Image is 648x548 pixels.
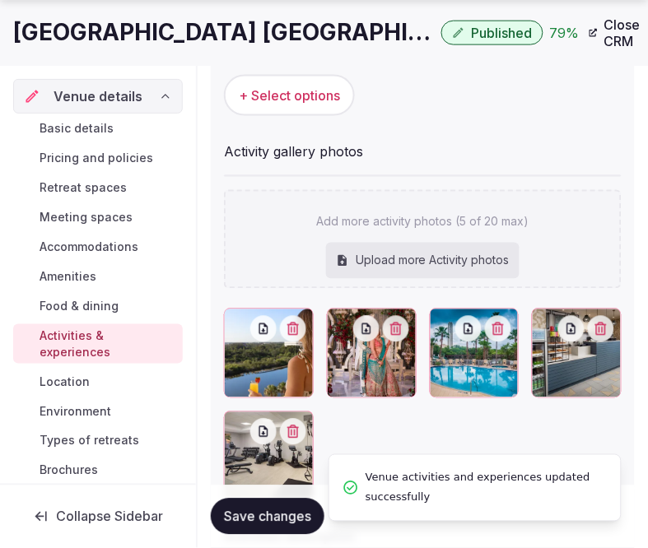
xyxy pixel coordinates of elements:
button: Published [441,21,543,45]
p: Add more activity photos (5 of 20 max) [317,214,529,230]
span: Activities & experiences [40,327,176,360]
span: Collapse Sidebar [56,509,163,525]
a: Meeting spaces [13,206,183,229]
button: 79% [550,23,580,43]
button: Save changes [211,499,324,535]
span: Accommodations [40,239,138,255]
span: Environment [40,403,111,420]
div: Upload more Activity photos [326,243,520,279]
span: Amenities [40,268,96,285]
span: + Select options [239,86,340,104]
a: Retreat spaces [13,176,183,199]
a: Pricing and policies [13,146,183,170]
a: Basic details [13,117,183,140]
a: Types of retreats [13,430,183,453]
div: 79 % [550,23,580,43]
a: Environment [13,400,183,423]
div: 538626897.jpg [430,309,520,398]
span: Save changes [224,509,311,525]
div: 522970140.jpg [532,309,622,398]
button: Collapse Sidebar [13,499,183,535]
a: Brochures [13,459,183,482]
span: Close CRM [604,16,646,49]
div: 522970147.jpg [224,411,314,501]
span: Meeting spaces [40,209,133,225]
a: Food & dining [13,295,183,318]
span: Venue details [54,86,142,106]
span: Location [40,374,90,390]
span: Types of retreats [40,433,139,449]
span: Venue activities and experiences updated successfully [366,468,608,508]
a: Location [13,370,183,393]
span: Pricing and policies [40,150,153,166]
span: Brochures [40,462,98,479]
a: Amenities [13,265,183,288]
a: Activities & experiences [13,324,183,364]
div: Activity gallery photos [224,136,622,162]
a: Accommodations [13,235,183,258]
button: + Select options [224,75,355,116]
span: Basic details [40,120,114,137]
div: 503350510_1522932472318969_6727568041483300028_n.jpg [327,309,417,398]
div: 540692053_1607236393888576_5273858658553207004_n.jpg [224,309,314,398]
span: Food & dining [40,298,119,314]
h1: [GEOGRAPHIC_DATA] [GEOGRAPHIC_DATA] [13,16,435,49]
span: Published [472,25,533,41]
span: Retreat spaces [40,179,127,196]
